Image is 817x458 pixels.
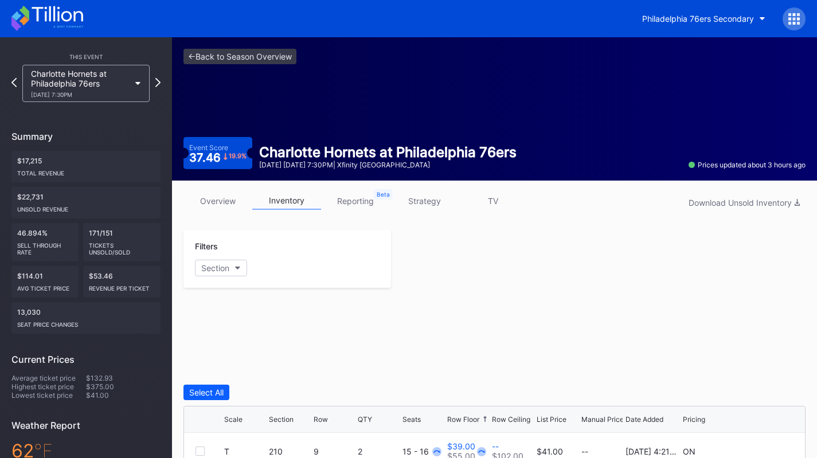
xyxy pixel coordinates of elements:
[11,223,79,261] div: 46.894%
[252,192,321,210] a: inventory
[11,302,161,334] div: 13,030
[11,391,86,400] div: Lowest ticket price
[89,280,155,292] div: Revenue per ticket
[626,415,663,424] div: Date Added
[689,198,800,208] div: Download Unsold Inventory
[581,415,624,424] div: Manual Price
[86,382,161,391] div: $375.00
[11,131,161,142] div: Summary
[492,415,530,424] div: Row Ceiling
[358,447,400,456] div: 2
[402,415,421,424] div: Seats
[189,152,247,163] div: 37.46
[459,192,527,210] a: TV
[17,280,73,292] div: Avg ticket price
[259,161,517,169] div: [DATE] [DATE] 7:30PM | Xfinity [GEOGRAPHIC_DATA]
[17,237,73,256] div: Sell Through Rate
[314,415,328,424] div: Row
[11,187,161,218] div: $22,731
[447,441,475,451] div: $39.00
[201,263,229,273] div: Section
[183,49,296,64] a: <-Back to Season Overview
[321,192,390,210] a: reporting
[259,144,517,161] div: Charlotte Hornets at Philadelphia 76ers
[89,237,155,256] div: Tickets Unsold/Sold
[11,354,161,365] div: Current Prices
[83,223,161,261] div: 171/151
[537,447,563,456] div: $41.00
[224,447,229,456] div: T
[17,201,155,213] div: Unsold Revenue
[402,447,444,456] div: 15 - 16
[11,374,86,382] div: Average ticket price
[195,260,247,276] button: Section
[11,53,161,60] div: This Event
[189,143,228,152] div: Event Score
[358,415,372,424] div: QTY
[492,441,523,451] div: --
[11,151,161,182] div: $17,215
[189,387,224,397] div: Select All
[626,447,680,456] div: [DATE] 4:21PM
[642,14,754,24] div: Philadelphia 76ers Secondary
[683,415,705,424] div: Pricing
[11,266,79,297] div: $114.01
[269,447,311,456] div: 210
[31,69,130,98] div: Charlotte Hornets at Philadelphia 76ers
[83,266,161,297] div: $53.46
[17,165,155,177] div: Total Revenue
[537,415,566,424] div: List Price
[683,195,806,210] button: Download Unsold Inventory
[183,192,252,210] a: overview
[447,415,479,424] div: Row Floor
[224,415,243,424] div: Scale
[11,420,161,431] div: Weather Report
[183,385,229,400] button: Select All
[683,447,695,456] div: ON
[11,382,86,391] div: Highest ticket price
[17,316,155,328] div: seat price changes
[195,241,380,251] div: Filters
[581,447,623,456] div: --
[634,8,774,29] button: Philadelphia 76ers Secondary
[269,415,294,424] div: Section
[689,161,806,169] div: Prices updated about 3 hours ago
[314,447,355,456] div: 9
[229,153,247,159] div: 19.9 %
[86,391,161,400] div: $41.00
[86,374,161,382] div: $132.93
[390,192,459,210] a: strategy
[31,91,130,98] div: [DATE] 7:30PM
